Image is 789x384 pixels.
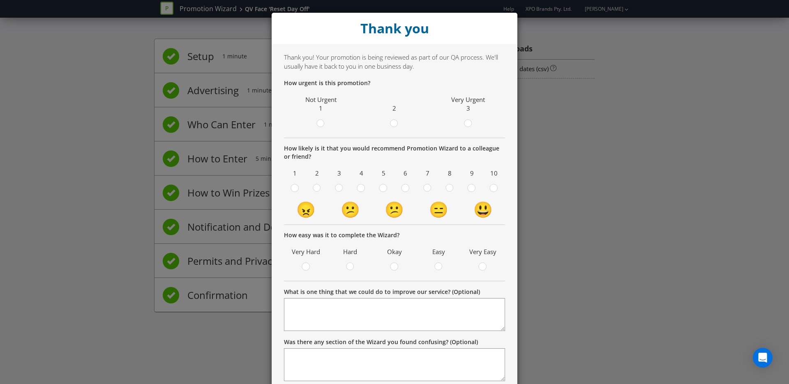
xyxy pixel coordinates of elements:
div: Close [272,13,517,44]
strong: Thank you [360,19,429,37]
div: Open Intercom Messenger [753,348,773,368]
span: 1 [319,104,323,112]
span: Not Urgent [305,95,337,104]
td: 😃 [461,198,505,220]
p: How easy was it to complete the Wizard? [284,231,505,239]
span: 6 [397,167,415,180]
p: How urgent is this promotion? [284,79,505,87]
span: 1 [286,167,304,180]
label: What is one thing that we could do to improve our service? (Optional) [284,288,480,296]
span: Very Easy [465,245,501,258]
td: 😕 [328,198,373,220]
span: 2 [392,104,396,112]
td: 😕 [372,198,417,220]
td: 😠 [284,198,328,220]
span: 4 [352,167,370,180]
span: 8 [441,167,459,180]
span: Very Urgent [451,95,485,104]
td: 😑 [417,198,461,220]
span: Thank you! Your promotion is being reviewed as part of our QA process. We'll usually have it back... [284,53,498,70]
span: Hard [332,245,369,258]
span: 5 [374,167,392,180]
span: 3 [466,104,470,112]
p: How likely is it that you would recommend Promotion Wizard to a colleague or friend? [284,144,505,161]
span: Easy [421,245,457,258]
span: 2 [308,167,326,180]
span: 10 [485,167,503,180]
span: 7 [419,167,437,180]
span: Okay [376,245,413,258]
span: Very Hard [288,245,324,258]
span: 3 [330,167,348,180]
span: 9 [463,167,481,180]
label: Was there any section of the Wizard you found confusing? (Optional) [284,338,478,346]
